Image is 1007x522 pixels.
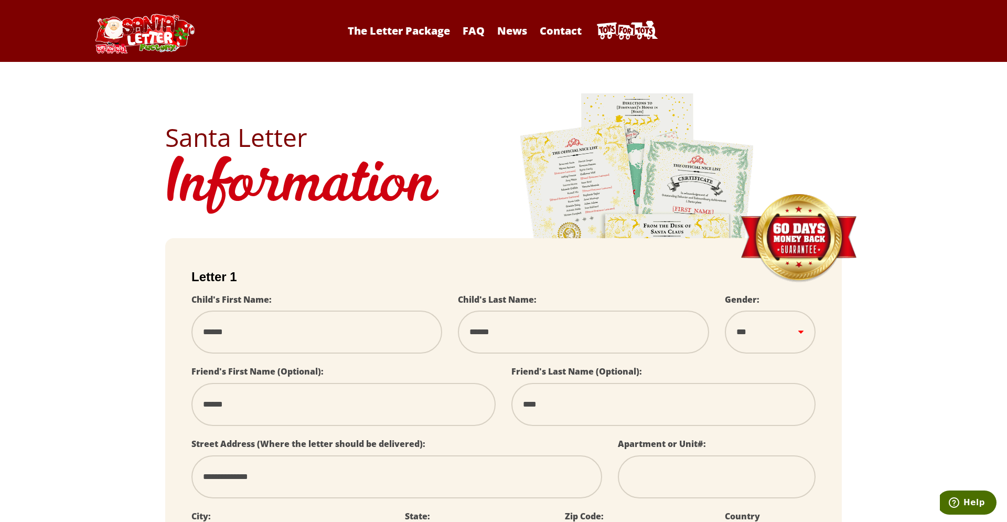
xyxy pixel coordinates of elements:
a: Contact [534,24,587,38]
h2: Letter 1 [191,270,816,284]
img: Santa Letter Logo [92,14,197,54]
a: FAQ [457,24,490,38]
label: Friend's Last Name (Optional): [511,366,642,377]
img: letters.png [519,92,755,385]
label: Child's Last Name: [458,294,537,305]
label: Gender: [725,294,759,305]
a: News [492,24,532,38]
label: City: [191,510,211,522]
label: Apartment or Unit#: [618,438,706,450]
label: Friend's First Name (Optional): [191,366,324,377]
label: Zip Code: [565,510,604,522]
label: State: [405,510,430,522]
h2: Santa Letter [165,125,842,150]
h1: Information [165,150,842,222]
iframe: Opens a widget where you can find more information [940,491,997,517]
label: Country [725,510,760,522]
img: Money Back Guarantee [740,194,858,283]
label: Street Address (Where the letter should be delivered): [191,438,425,450]
label: Child's First Name: [191,294,272,305]
a: The Letter Package [342,24,455,38]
